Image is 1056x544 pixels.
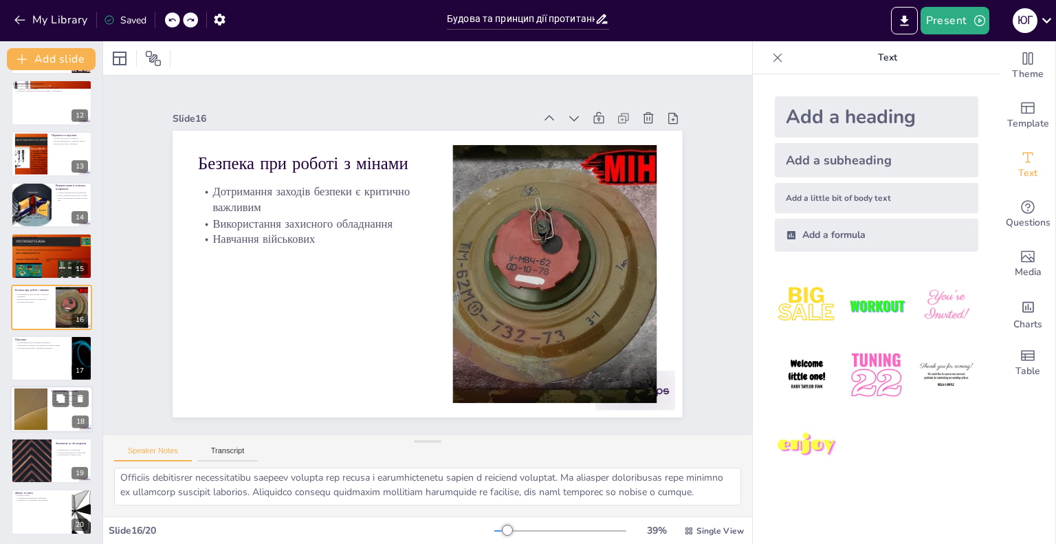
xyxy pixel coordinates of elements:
[1006,215,1050,230] span: Questions
[203,160,435,216] p: Дотримання заходів безпеки є критично важливим
[71,519,88,531] div: 20
[15,338,68,342] p: Підсумки
[15,82,88,86] p: Температурний діапазон
[15,293,52,298] p: Дотримання заходів безпеки є критично важливим
[188,86,548,137] div: Slide 16
[11,336,92,381] div: 17
[15,85,88,88] p: Температурний діапазон визначає функціональність
[56,454,88,457] p: Поглиблення розуміння теми
[56,448,88,451] p: Запрошення до обговорення
[891,7,918,34] button: Export to PowerPoint
[72,391,89,407] button: Delete Slide
[1015,265,1042,280] span: Media
[789,41,987,74] p: Text
[1000,338,1055,388] div: Add a table
[11,438,92,483] div: 19
[696,525,744,536] span: Single View
[10,9,93,31] button: My Library
[197,446,258,461] button: Transcript
[109,47,131,69] div: Layout
[1015,364,1040,379] span: Table
[72,416,89,428] div: 18
[15,235,88,239] p: Знешкодження мін
[202,192,432,232] p: Використання захисного обладнання
[114,446,192,461] button: Speaker Notes
[104,14,146,27] div: Saved
[52,133,88,137] p: Переваги та недоліки
[15,499,68,502] p: Готовність до подальшого спілкування
[15,301,52,303] p: Навчання військових
[11,285,92,330] div: 16
[71,467,88,479] div: 19
[71,263,88,275] div: 15
[10,387,93,433] div: 18
[775,143,978,177] div: Add a subheading
[1013,7,1037,34] button: Ю Г
[15,287,52,292] p: Безпека при роботі з мінами
[52,140,88,142] p: Висока ефективність у бойових умовах
[15,239,88,241] p: Складний процес знешкодження
[15,298,52,301] p: Використання захисного обладнання
[1012,67,1044,82] span: Theme
[1000,190,1055,239] div: Get real-time input from your audience
[15,241,88,243] p: Потрібне спеціальне обладнання
[52,390,89,394] p: Перспективи розвитку
[56,197,88,202] p: Невід'ємна частина сучасних бойових дій
[1000,91,1055,140] div: Add ready made slides
[11,233,92,279] div: 15
[52,400,89,403] p: Адаптація до сучасних умов
[15,243,88,246] p: Дотримання заходів безпеки
[52,402,89,405] p: Впровадження нових технологій
[15,342,68,345] p: Протитанкові міни є важливим елементом
[56,442,88,446] p: Запитання та обговорення
[15,344,68,347] p: Ефективність залежить від правильного використання
[145,50,162,67] span: Position
[208,128,438,175] p: Безпека при роботі з мінами
[11,80,92,125] div: 12
[15,347,68,349] p: Підготовка військових є критично важливою
[15,497,68,499] p: Сподівання на корисність інформації
[775,219,978,252] div: Add a formula
[1000,289,1055,338] div: Add charts and graphs
[109,524,494,537] div: Slide 16 / 20
[11,131,92,177] div: 13
[56,192,88,195] p: Активне використання в конфліктах
[15,87,88,90] p: Надійність у різних умовах
[914,343,978,407] img: 6.jpeg
[1000,239,1055,289] div: Add images, graphics, shapes or video
[1000,41,1055,91] div: Change the overall theme
[844,343,908,407] img: 5.jpeg
[15,90,88,93] p: Широкий температурний діапазон підвищує ефективність
[52,395,89,400] p: Технологічні інновації можуть вдосконалити міни
[11,182,92,228] div: 14
[1013,317,1042,332] span: Charts
[71,109,88,122] div: 12
[1013,8,1037,33] div: Ю Г
[52,391,69,407] button: Duplicate Slide
[1007,116,1049,131] span: Template
[844,274,908,338] img: 2.jpeg
[52,137,88,140] p: Легкість установки є перевагою
[775,413,839,477] img: 7.jpeg
[1018,166,1037,181] span: Text
[1000,140,1055,190] div: Add text boxes
[11,489,92,534] div: 20
[921,7,989,34] button: Present
[56,451,88,454] p: Готовність відповісти на запитання
[15,491,68,495] p: Дякую за увагу
[7,48,96,70] button: Add slide
[775,183,978,213] div: Add a little bit of body text
[640,524,673,537] div: 39 %
[775,96,978,138] div: Add a heading
[52,142,88,145] p: Недоліки пов'язані з безпекою
[71,211,88,224] div: 14
[71,160,88,173] div: 13
[56,184,88,191] p: Використання в сучасних конфліктах
[200,208,430,248] p: Навчання військових
[775,343,839,407] img: 4.jpeg
[114,468,741,505] textarea: Loremipsum dolorsi ametcon adi eli seddoe t incididuntutla etdolo m aliquaen adminimv qui nostrud...
[775,274,839,338] img: 1.jpeg
[447,9,595,29] input: Insert title
[56,194,88,197] p: Захист територій від ворожої техніки
[15,494,68,497] p: Подяка за увагу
